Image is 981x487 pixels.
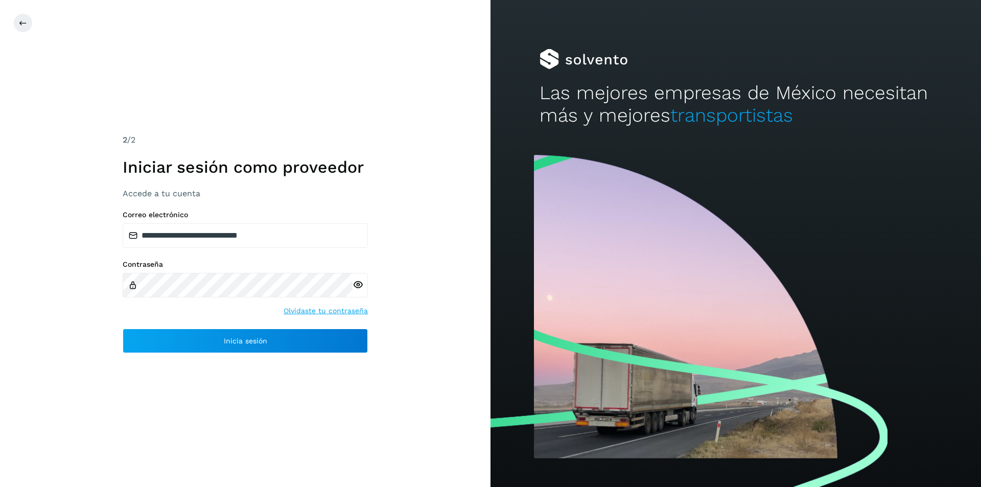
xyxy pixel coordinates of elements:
[123,189,368,198] h3: Accede a tu cuenta
[123,329,368,353] button: Inicia sesión
[224,337,267,344] span: Inicia sesión
[123,134,368,146] div: /2
[540,82,932,127] h2: Las mejores empresas de México necesitan más y mejores
[284,306,368,316] a: Olvidaste tu contraseña
[123,260,368,269] label: Contraseña
[670,104,793,126] span: transportistas
[123,211,368,219] label: Correo electrónico
[123,157,368,177] h1: Iniciar sesión como proveedor
[123,135,127,145] span: 2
